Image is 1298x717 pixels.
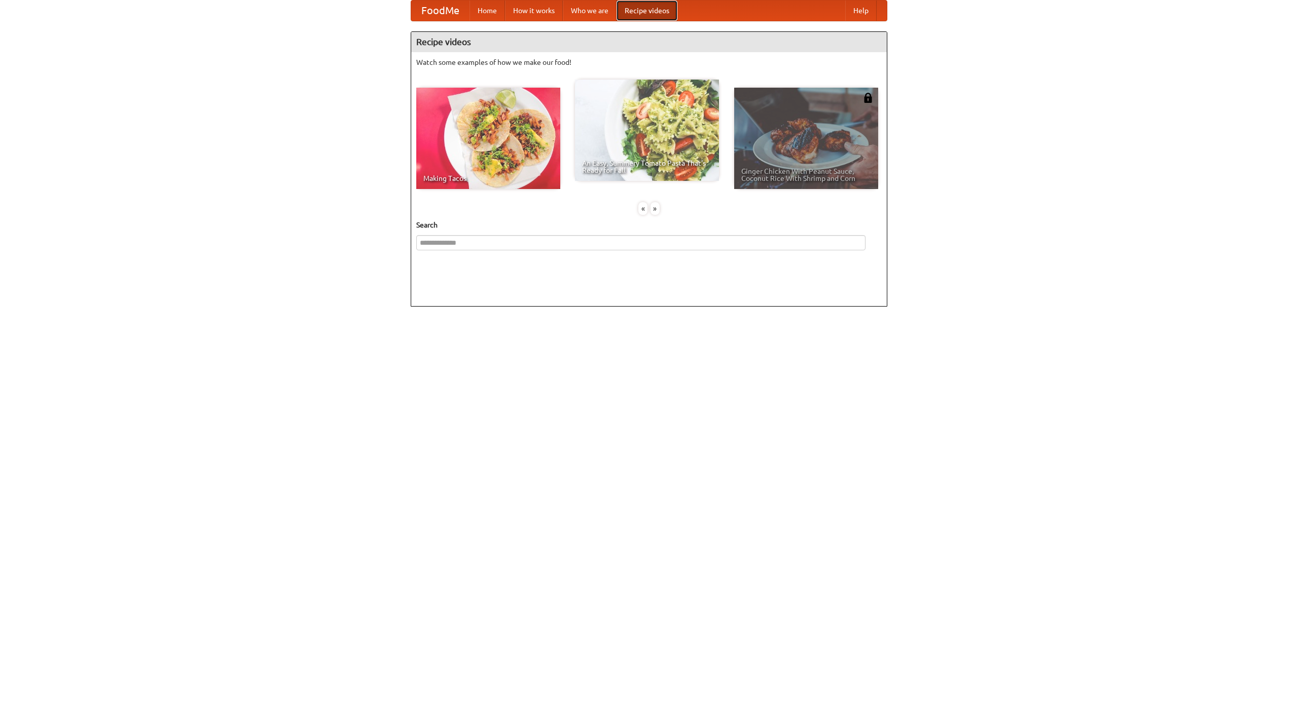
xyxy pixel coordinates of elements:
a: Help [845,1,877,21]
img: 483408.png [863,93,873,103]
a: Making Tacos [416,88,560,189]
a: FoodMe [411,1,470,21]
h5: Search [416,220,882,230]
div: « [638,202,647,215]
h4: Recipe videos [411,32,887,52]
a: An Easy, Summery Tomato Pasta That's Ready for Fall [575,80,719,181]
a: Recipe videos [617,1,677,21]
span: An Easy, Summery Tomato Pasta That's Ready for Fall [582,160,712,174]
a: How it works [505,1,563,21]
a: Home [470,1,505,21]
a: Who we are [563,1,617,21]
div: » [651,202,660,215]
p: Watch some examples of how we make our food! [416,57,882,67]
span: Making Tacos [423,175,553,182]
